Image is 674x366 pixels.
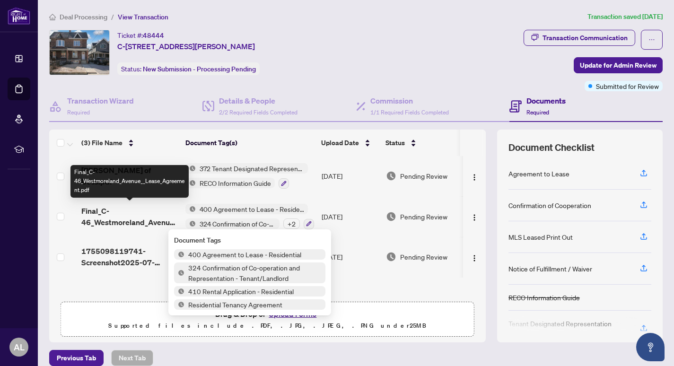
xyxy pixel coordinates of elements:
img: Status Icon [174,249,184,260]
p: Supported files include .PDF, .JPG, .JPEG, .PNG under 25 MB [67,320,468,331]
span: 324 Confirmation of Co-operation and Representation - Tenant/Landlord [196,218,280,229]
img: Status Icon [185,218,196,229]
h4: Details & People [219,95,298,106]
h4: Documents [526,95,566,106]
div: + 2 [283,218,300,229]
img: Document Status [386,252,396,262]
div: Document Tags [174,235,325,245]
button: Transaction Communication [524,30,635,46]
th: Status [382,130,462,156]
img: Status Icon [185,204,196,214]
div: Notice of Fulfillment / Waiver [508,263,592,274]
img: Document Status [386,211,396,222]
th: (3) File Name [78,130,182,156]
img: Logo [471,174,478,181]
span: 1/1 Required Fields Completed [370,109,449,116]
span: 1755098119741-Screenshot2025-07-30at90508AM.jpeg [81,245,178,268]
td: [DATE] [318,156,382,196]
div: Transaction Communication [543,30,628,45]
h4: Transaction Wizard [67,95,134,106]
img: Status Icon [174,299,184,310]
span: Status [385,138,405,148]
span: 400 Agreement to Lease - Residential [184,249,305,260]
span: 48444 [143,31,164,40]
button: Next Tab [111,350,153,366]
span: Drag & Drop orUpload FormsSupported files include .PDF, .JPG, .JPEG, .PNG under25MB [61,302,474,337]
button: Status Icon372 Tenant Designated Representation Agreement - Authority for Lease or PurchaseStatus... [185,163,308,189]
div: Ticket #: [117,30,164,41]
span: 400 Agreement to Lease - Residential [196,204,308,214]
span: Upload Date [321,138,359,148]
img: logo [8,7,30,25]
button: Open asap [636,333,665,361]
button: Logo [467,209,482,224]
span: New Submission - Processing Pending [143,65,256,73]
span: 324 Confirmation of Co-operation and Representation - Tenant/Landlord [184,262,325,283]
li: / [111,11,114,22]
span: 2/2 Required Fields Completed [219,109,298,116]
span: Required [526,109,549,116]
span: Final_C-46_Westmoreland_Avenue__Lease_Agreement.pdf [81,205,178,228]
button: Update for Admin Review [574,57,663,73]
span: ellipsis [648,36,655,43]
span: View Transaction [118,13,168,21]
div: MLS Leased Print Out [508,232,573,242]
h4: Commission [370,95,449,106]
img: Status Icon [185,163,196,174]
span: AL [14,340,25,354]
div: Confirmation of Cooperation [508,200,591,210]
span: Update for Admin Review [580,58,656,73]
span: Pending Review [400,211,447,222]
th: Document Tag(s) [182,130,317,156]
button: Status Icon400 Agreement to Lease - ResidentialStatus Icon324 Confirmation of Co-operation and Re... [185,204,314,229]
span: (3) File Name [81,138,123,148]
article: Transaction saved [DATE] [587,11,663,22]
img: Logo [471,254,478,262]
button: Logo [467,168,482,183]
span: 372 Tenant Designated Representation Agreement - Authority for Lease or Purchase [196,163,308,174]
img: Status Icon [174,268,184,278]
span: Document Checklist [508,141,595,154]
span: Required [67,109,90,116]
span: home [49,14,56,20]
span: Pending Review [400,171,447,181]
button: Previous Tab [49,350,104,366]
img: IMG-W12279740_1.jpg [50,30,109,75]
div: RECO Information Guide [508,292,580,303]
span: RECO Information Guide [196,178,275,188]
img: Document Status [386,171,396,181]
th: Upload Date [317,130,382,156]
span: 410 Rental Application - Residential [184,286,298,296]
span: Pending Review [400,252,447,262]
span: Residential Tenancy Agreement [184,299,286,310]
span: Submitted for Review [596,81,659,91]
td: [DATE] [318,196,382,237]
td: [DATE] [318,237,382,278]
img: Logo [471,214,478,221]
button: Logo [467,249,482,264]
span: C-[STREET_ADDRESS][PERSON_NAME] [117,41,255,52]
div: Agreement to Lease [508,168,569,179]
span: Previous Tab [57,350,96,366]
span: Deal Processing [60,13,107,21]
div: Status: [117,62,260,75]
img: Status Icon [185,178,196,188]
div: Final_C-46_Westmoreland_Avenue__Lease_Agreement.pdf [70,165,189,198]
img: Status Icon [174,286,184,296]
